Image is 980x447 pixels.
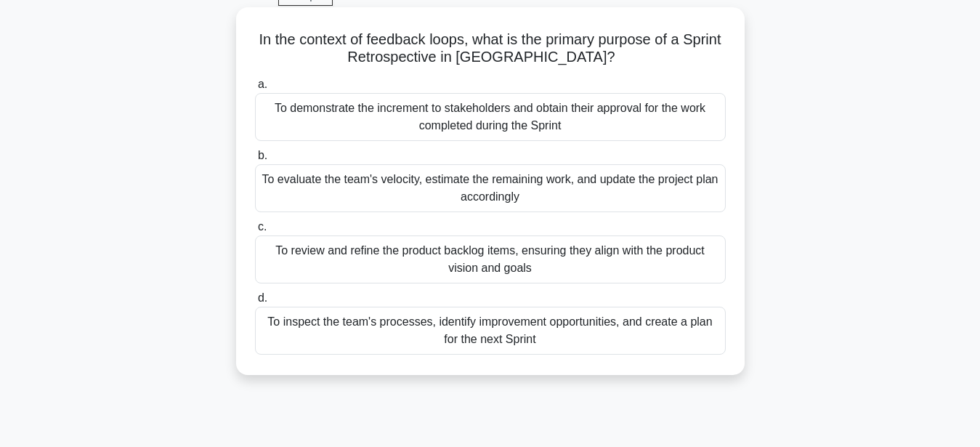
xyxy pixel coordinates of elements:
div: To inspect the team's processes, identify improvement opportunities, and create a plan for the ne... [255,307,726,355]
span: b. [258,149,267,161]
span: a. [258,78,267,90]
div: To evaluate the team's velocity, estimate the remaining work, and update the project plan accordi... [255,164,726,212]
div: To review and refine the product backlog items, ensuring they align with the product vision and g... [255,235,726,283]
h5: In the context of feedback loops, what is the primary purpose of a Sprint Retrospective in [GEOGR... [254,31,727,67]
span: c. [258,220,267,233]
div: To demonstrate the increment to stakeholders and obtain their approval for the work completed dur... [255,93,726,141]
span: d. [258,291,267,304]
